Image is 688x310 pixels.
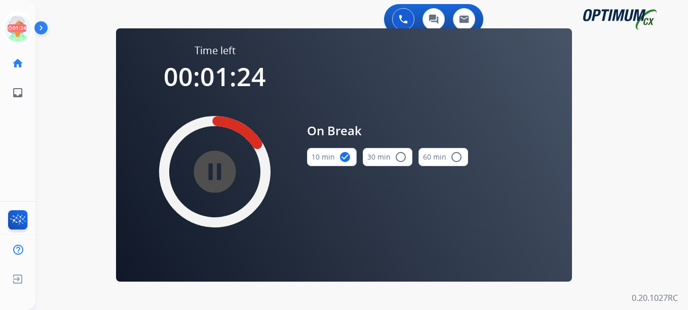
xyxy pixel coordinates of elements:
[195,44,236,58] span: Time left
[363,148,412,166] button: 30 min
[307,148,357,166] button: 10 min
[164,59,266,94] span: 00:01:24
[418,148,468,166] button: 60 min
[209,166,221,178] mat-icon: pause_circle_filled
[395,151,407,163] mat-icon: radio_button_unchecked
[339,151,351,163] mat-icon: check_circle
[632,292,678,304] p: 0.20.1027RC
[12,57,24,69] mat-icon: home
[450,151,463,163] mat-icon: radio_button_unchecked
[307,122,468,140] span: On Break
[12,87,24,99] mat-icon: inbox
